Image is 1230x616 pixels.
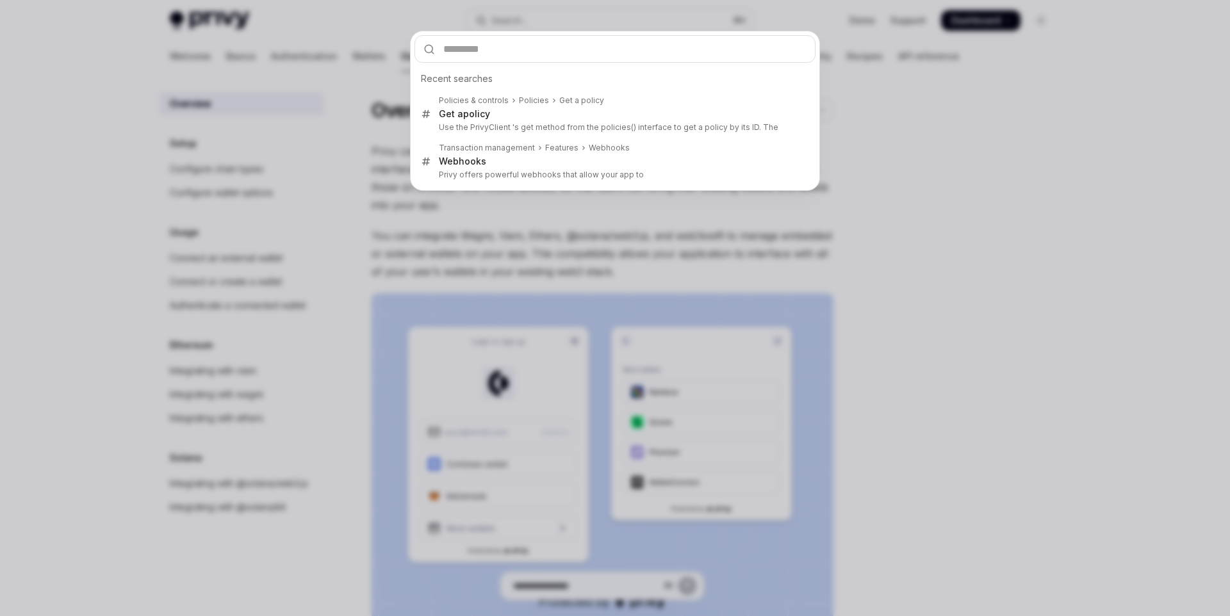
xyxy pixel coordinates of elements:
div: Get a policy [559,95,604,106]
div: ks [439,156,486,167]
b: Webhoo [439,156,476,166]
div: Policies [519,95,549,106]
div: Transaction management [439,143,535,153]
b: policy [463,108,490,119]
div: Get a [439,108,490,120]
p: Privy offers powerful webhooks that allow your app to [439,170,789,180]
p: Use the PrivyClient 's get method from the policies() interface to get a policy by its ID. The [439,122,789,133]
div: Features [545,143,578,153]
div: Policies & controls [439,95,509,106]
div: Webhooks [589,143,630,153]
span: Recent searches [421,72,493,85]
